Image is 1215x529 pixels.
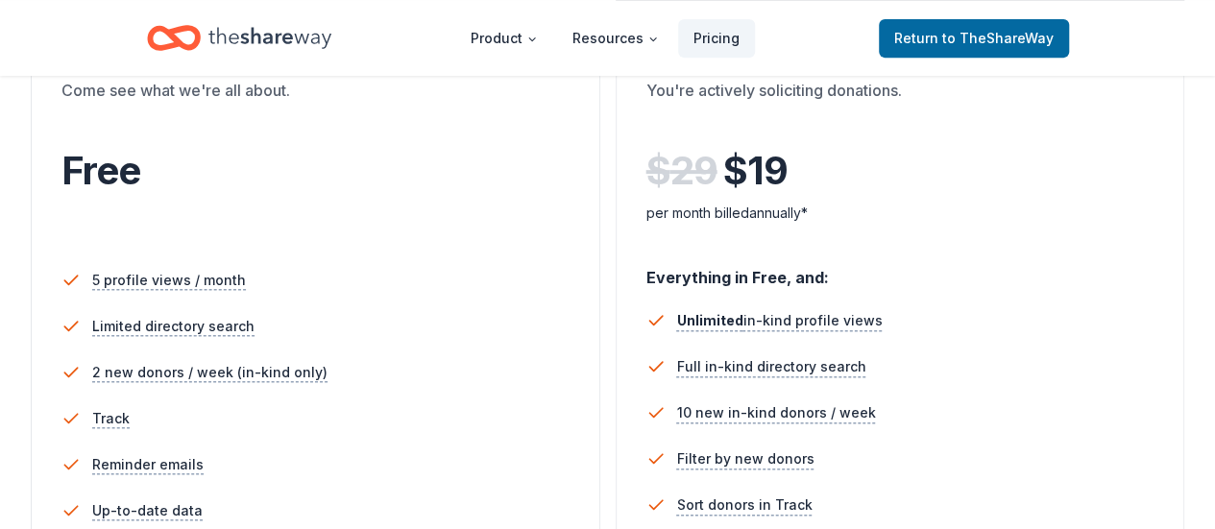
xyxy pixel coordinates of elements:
a: Home [147,15,331,60]
span: Sort donors in Track [677,493,813,517]
span: Reminder emails [92,453,204,476]
span: Unlimited [677,312,743,328]
a: Pricing [678,19,755,58]
button: Resources [557,19,674,58]
span: Up-to-date data [92,499,203,522]
a: Returnto TheShareWay [879,19,1069,58]
span: Filter by new donors [677,447,814,470]
span: 5 profile views / month [92,269,246,292]
span: $ 19 [723,144,788,198]
div: Everything in Free, and: [646,250,1154,290]
button: Product [455,19,553,58]
span: in-kind profile views [677,312,883,328]
span: Track [92,407,130,430]
div: Come see what we're all about. [61,79,570,132]
div: per month billed annually* [646,202,1154,225]
div: You're actively soliciting donations. [646,79,1154,132]
span: Limited directory search [92,315,255,338]
span: Return [894,27,1054,50]
span: to TheShareWay [942,30,1054,46]
span: Full in-kind directory search [677,355,866,378]
span: Free [61,147,140,194]
span: 2 new donors / week (in-kind only) [92,361,328,384]
span: 10 new in-kind donors / week [677,401,876,424]
nav: Main [455,15,755,60]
